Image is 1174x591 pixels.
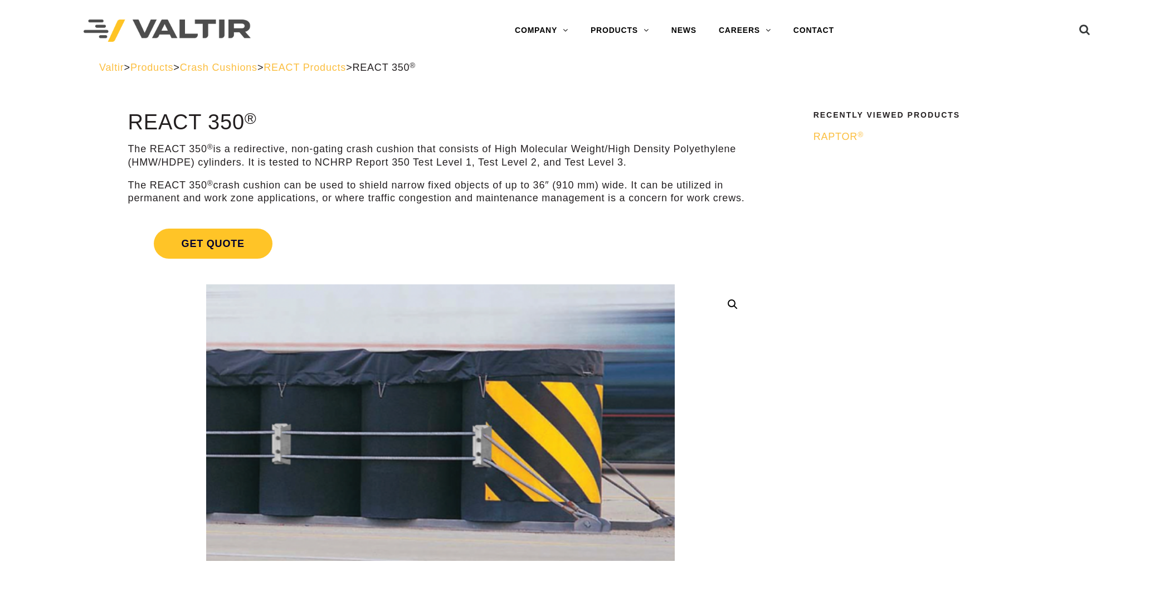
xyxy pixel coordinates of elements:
span: RAPTOR [813,131,864,142]
sup: ® [245,109,257,127]
sup: ® [858,130,864,139]
h1: REACT 350 [128,111,753,134]
a: REACT Products [264,62,346,73]
a: Get Quote [128,215,753,272]
a: Crash Cushions [180,62,257,73]
a: Products [130,62,173,73]
a: CONTACT [782,20,845,42]
sup: ® [207,179,213,187]
a: PRODUCTS [579,20,660,42]
a: RAPTOR® [813,130,1068,143]
p: The REACT 350 is a redirective, non-gating crash cushion that consists of High Molecular Weight/H... [128,143,753,169]
a: Valtir [99,62,124,73]
a: COMPANY [504,20,579,42]
img: Valtir [84,20,251,42]
a: CAREERS [708,20,782,42]
span: REACT 350 [352,62,416,73]
span: Get Quote [154,229,272,259]
div: > > > > [99,61,1075,74]
a: NEWS [660,20,708,42]
h2: Recently Viewed Products [813,111,1068,119]
sup: ® [207,143,213,151]
sup: ® [410,61,416,70]
p: The REACT 350 crash cushion can be used to shield narrow fixed objects of up to 36″ (910 mm) wide... [128,179,753,205]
